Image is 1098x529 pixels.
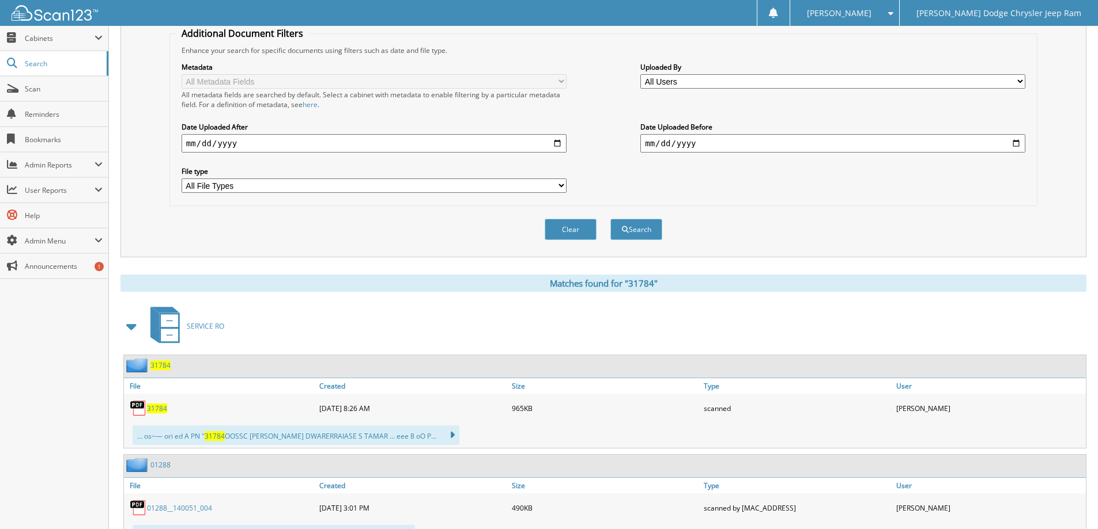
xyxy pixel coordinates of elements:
a: Created [316,478,509,493]
div: scanned [701,397,893,420]
div: ... os~— ori ed A PN " OOSSC [PERSON_NAME] DWARERRAIASE S TAMAR ... eee 8 oO P... [133,425,459,445]
img: scan123-logo-white.svg [12,5,98,21]
a: File [124,478,316,493]
span: Scan [25,84,103,94]
div: All metadata fields are searched by default. Select a cabinet with metadata to enable filtering b... [182,90,567,109]
a: User [893,378,1086,394]
a: 31784 [147,404,167,413]
label: Metadata [182,62,567,72]
iframe: Chat Widget [1040,474,1098,529]
div: scanned by [MAC_ADDRESS] [701,496,893,519]
span: [PERSON_NAME] Dodge Chrysler Jeep Ram [916,10,1081,17]
a: 31784 [150,360,171,370]
div: Matches found for "31784" [120,275,1086,292]
input: start [182,134,567,153]
div: [PERSON_NAME] [893,496,1086,519]
div: [DATE] 3:01 PM [316,496,509,519]
img: folder2.png [126,458,150,472]
div: 490KB [509,496,701,519]
div: Enhance your search for specific documents using filters such as date and file type. [176,45,1031,55]
a: File [124,378,316,394]
input: end [640,134,1025,153]
a: 01288 [150,460,171,470]
span: SERVICE RO [187,321,224,331]
span: Reminders [25,109,103,119]
legend: Additional Document Filters [176,27,309,40]
div: [DATE] 8:26 AM [316,397,509,420]
label: Uploaded By [640,62,1025,72]
span: 31784 [205,431,225,441]
span: Bookmarks [25,135,103,144]
span: [PERSON_NAME] [807,10,871,17]
span: Search [25,59,101,68]
span: Help [25,211,103,220]
span: Admin Reports [25,160,95,170]
div: 965KB [509,397,701,420]
a: Size [509,378,701,394]
button: Search [610,219,662,240]
label: File type [182,166,567,176]
a: here [303,100,318,109]
img: PDF.png [130,499,147,516]
label: Date Uploaded After [182,122,567,132]
a: SERVICE RO [144,303,224,349]
img: PDF.png [130,399,147,417]
button: Clear [545,219,597,240]
a: User [893,478,1086,493]
div: [PERSON_NAME] [893,397,1086,420]
a: Type [701,478,893,493]
a: 01288__140051_004 [147,503,212,513]
div: 1 [95,262,104,271]
a: Created [316,378,509,394]
label: Date Uploaded Before [640,122,1025,132]
span: Announcements [25,261,103,271]
a: Type [701,378,893,394]
img: folder2.png [126,358,150,372]
span: Cabinets [25,33,95,43]
a: Size [509,478,701,493]
span: Admin Menu [25,236,95,246]
span: User Reports [25,185,95,195]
